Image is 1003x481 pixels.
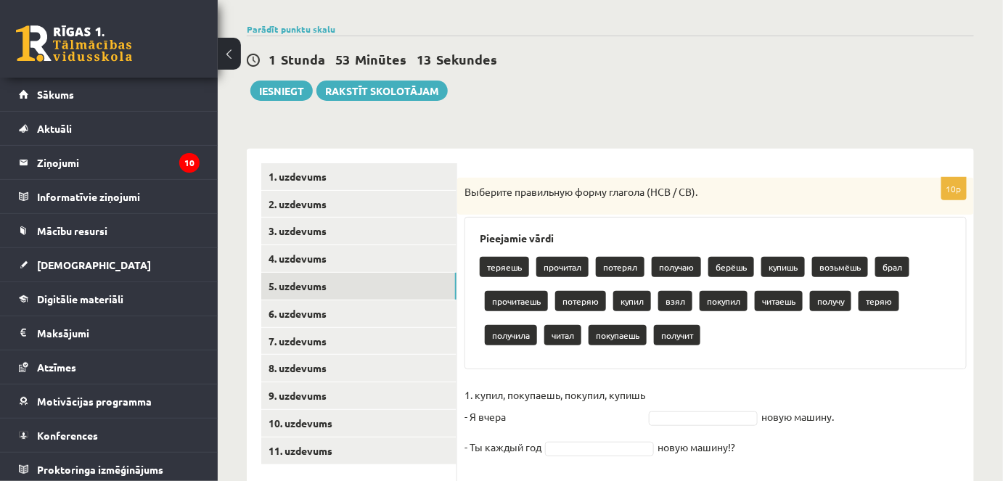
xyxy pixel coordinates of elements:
[941,177,967,200] p: 10p
[269,51,276,67] span: 1
[19,350,200,384] a: Atzīmes
[16,25,132,62] a: Rīgas 1. Tālmācības vidusskola
[37,316,200,350] legend: Maksājumi
[480,232,951,244] h3: Pieejamie vārdi
[708,257,754,277] p: берёшь
[37,224,107,237] span: Mācību resursi
[19,78,200,111] a: Sākums
[19,419,200,452] a: Konferences
[37,429,98,442] span: Konferences
[261,163,457,190] a: 1. uzdevums
[589,325,647,345] p: покупаешь
[544,325,581,345] p: читал
[19,146,200,179] a: Ziņojumi10
[596,257,644,277] p: потерял
[417,51,431,67] span: 13
[37,146,200,179] legend: Ziņojumi
[480,257,529,277] p: теряешь
[654,325,700,345] p: получит
[761,257,805,277] p: купишь
[37,180,200,213] legend: Informatīvie ziņojumi
[19,214,200,247] a: Mācību resursi
[19,385,200,418] a: Motivācijas programma
[859,291,899,311] p: теряю
[555,291,606,311] p: потеряю
[316,81,448,101] a: Rakstīt skolotājam
[755,291,803,311] p: читаешь
[261,300,457,327] a: 6. uzdevums
[247,23,335,35] a: Parādīt punktu skalu
[875,257,909,277] p: брал
[261,328,457,355] a: 7. uzdevums
[261,410,457,437] a: 10. uzdevums
[355,51,406,67] span: Minūtes
[658,291,692,311] p: взял
[485,291,548,311] p: прочитаешь
[37,88,74,101] span: Sākums
[485,325,537,345] p: получила
[652,257,701,277] p: получаю
[179,153,200,173] i: 10
[536,257,589,277] p: прочитал
[261,191,457,218] a: 2. uzdevums
[261,218,457,244] a: 3. uzdevums
[37,361,76,374] span: Atzīmes
[464,384,645,427] p: 1. купил, покупаешь, покупил, купишь - Я вчера
[261,437,457,464] a: 11. uzdevums
[37,258,151,271] span: [DEMOGRAPHIC_DATA]
[810,291,851,311] p: получу
[261,382,457,409] a: 9. uzdevums
[261,355,457,382] a: 8. uzdevums
[37,395,152,408] span: Motivācijas programma
[250,81,313,101] button: Iesniegt
[613,291,651,311] p: купил
[436,51,497,67] span: Sekundes
[261,273,457,300] a: 5. uzdevums
[335,51,350,67] span: 53
[464,436,541,458] p: - Ты каждый год
[812,257,868,277] p: возьмёшь
[19,180,200,213] a: Informatīvie ziņojumi
[464,185,894,200] p: Выберите правильную форму глагола (НСВ / СВ).
[37,122,72,135] span: Aktuāli
[700,291,748,311] p: покупил
[261,245,457,272] a: 4. uzdevums
[281,51,325,67] span: Stunda
[19,248,200,281] a: [DEMOGRAPHIC_DATA]
[37,463,163,476] span: Proktoringa izmēģinājums
[19,282,200,316] a: Digitālie materiāli
[37,292,123,305] span: Digitālie materiāli
[19,316,200,350] a: Maksājumi
[19,112,200,145] a: Aktuāli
